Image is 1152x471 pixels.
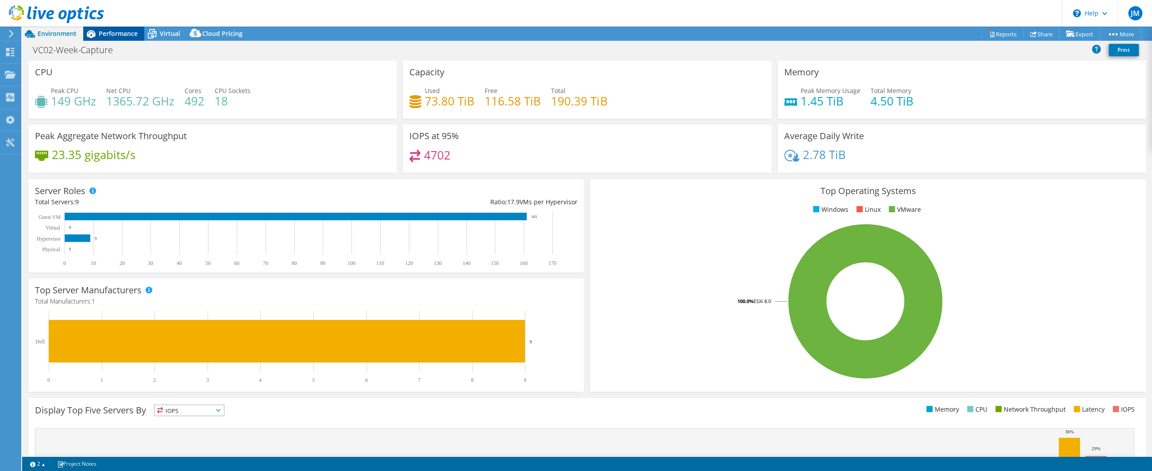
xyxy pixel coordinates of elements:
text: 170 [548,260,556,266]
text: 8 [471,377,474,383]
text: 150 [491,260,499,266]
text: 20 [119,260,125,266]
h4: 1365.72 GHz [106,96,174,106]
h4: 190.39 TiB [551,96,607,106]
svg: \n [1073,9,1081,17]
text: 0 [47,377,50,383]
a: Project Notes [51,458,103,469]
text: 10 [91,260,96,266]
text: 29% [1091,446,1100,451]
li: Windows [811,205,848,214]
span: Cores [185,86,201,95]
span: Total [551,86,566,95]
text: 60 [234,260,239,266]
h3: Server Roles [35,186,85,196]
text: 9 [524,377,526,383]
text: Dell [35,339,45,345]
text: 80 [292,260,297,266]
text: Physical [42,246,60,253]
text: 3 [206,377,209,383]
li: Memory [924,405,959,414]
h4: 18 [215,96,250,106]
span: Used [425,86,440,95]
span: 1 [92,297,95,305]
a: More [1100,27,1141,41]
span: Peak CPU [51,86,78,95]
a: 2 [24,458,51,469]
text: 70 [263,260,268,266]
span: CPU Sockets [215,86,250,95]
span: JM [1128,6,1142,20]
h4: 116.58 TiB [485,96,541,106]
tspan: ESXi 8.0 [754,298,771,304]
text: Guest VM [39,214,61,220]
span: Net CPU [106,86,131,95]
span: Total Memory [871,86,911,95]
h4: 149 GHz [51,96,96,106]
h3: Capacity [409,67,444,77]
li: VMware [886,205,921,214]
div: Ratio: VMs per Hypervisor [306,197,578,207]
text: 5 [312,377,315,383]
text: Virtual [46,225,61,231]
text: 30 [148,260,153,266]
h4: 492 [185,96,204,106]
a: Reports [981,27,1024,41]
h4: 4702 [424,150,451,160]
text: 100 [347,260,355,266]
span: IOPS [154,405,224,416]
h4: 23.35 gigabits/s [52,150,135,160]
a: Print [1109,44,1139,56]
text: Hypervisor [37,236,61,242]
text: 120 [405,260,413,266]
text: 7 [418,377,420,383]
h4: 73.80 TiB [425,96,474,106]
li: Linux [854,205,881,214]
h3: Peak Aggregate Network Throughput [35,131,187,141]
h4: 2.78 TiB [803,150,846,160]
h3: IOPS at 95% [409,131,459,141]
h4: 4.50 TiB [871,96,913,106]
span: 17.9 [507,198,519,206]
text: 9 [95,236,97,241]
text: 6 [365,377,368,383]
text: 161 [531,214,537,219]
text: 0 [69,247,71,251]
text: 160 [520,260,528,266]
span: Peak Memory Usage [801,86,860,95]
text: 40 [177,260,182,266]
span: Cloud Pricing [202,29,243,38]
h3: Top Server Manufacturers [35,285,142,295]
a: Export [1059,27,1100,41]
text: 2 [153,377,156,383]
h4: 1.45 TiB [801,96,860,106]
text: 36% [1065,429,1074,434]
h3: CPU [35,67,53,77]
li: IOPS [1110,405,1135,414]
text: 0 [69,225,71,230]
text: 4 [259,377,262,383]
text: 50 [205,260,211,266]
h4: Total Manufacturers: [35,296,577,306]
h3: Average Daily Write [784,131,864,141]
h3: Memory [784,67,819,77]
text: 0 [63,260,66,266]
span: 9 [75,198,79,206]
span: Environment [38,29,77,38]
span: Performance [99,29,138,38]
a: Share [1023,27,1060,41]
span: Virtual [160,29,180,38]
div: Total Servers: [35,197,306,207]
li: CPU [965,405,987,414]
text: 140 [462,260,470,266]
h3: Top Operating Systems [597,186,1139,196]
li: Latency [1071,405,1105,414]
text: 90 [320,260,325,266]
h1: VC02-Week-Capture [29,45,127,55]
text: 9 [529,339,532,344]
tspan: 100.0% [737,298,754,304]
text: 1 [100,377,103,383]
li: Network Throughput [993,405,1066,414]
text: 110 [376,260,384,266]
span: Free [485,86,497,95]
